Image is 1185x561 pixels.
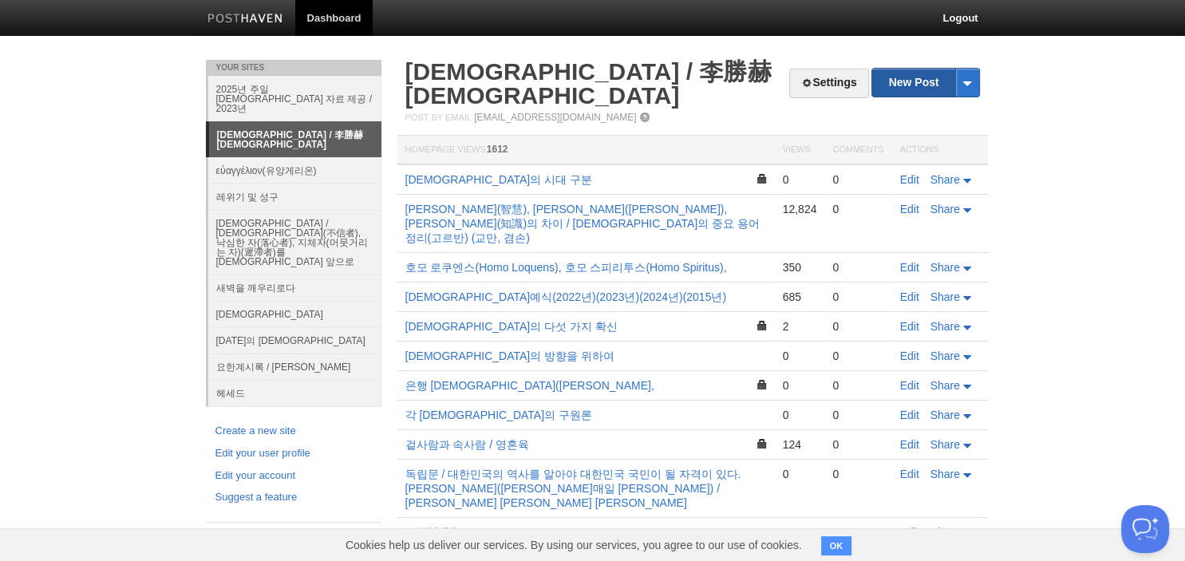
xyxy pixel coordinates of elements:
[474,112,636,123] a: [EMAIL_ADDRESS][DOMAIN_NAME]
[783,437,817,452] div: 124
[208,184,381,210] a: 레위기 및 성구
[208,380,381,406] a: 헤세드
[900,526,919,539] a: Edit
[930,526,960,539] span: Share
[872,69,978,97] a: New Post
[930,350,960,362] span: Share
[900,468,919,480] a: Edit
[405,350,614,362] a: [DEMOGRAPHIC_DATA]의 방향을 위하여
[405,290,727,303] a: [DEMOGRAPHIC_DATA]예식(2022년)(2023년)(2024년)(2015년)
[930,468,960,480] span: Share
[821,536,852,555] button: OK
[783,525,817,539] div: 0
[900,379,919,392] a: Edit
[783,172,817,187] div: 0
[930,320,960,333] span: Share
[824,136,891,165] th: Comments
[207,14,283,26] img: Posthaven-bar
[832,525,883,539] div: 0
[930,290,960,303] span: Share
[783,378,817,393] div: 0
[208,327,381,354] a: [DATE]의 [DEMOGRAPHIC_DATA]
[405,203,760,244] a: [PERSON_NAME](智慧), [PERSON_NAME]([PERSON_NAME]), [PERSON_NAME](知識)의 차이 / [DEMOGRAPHIC_DATA]의 중요 용...
[930,203,960,215] span: Share
[208,354,381,380] a: 요한계시록 / [PERSON_NAME]
[783,408,817,422] div: 0
[900,438,919,451] a: Edit
[405,526,457,539] a: 본향(本鄕)
[783,319,817,334] div: 2
[900,173,919,186] a: Edit
[215,468,372,484] a: Edit your account
[832,408,883,422] div: 0
[900,409,919,421] a: Edit
[209,122,381,157] a: [DEMOGRAPHIC_DATA] / 李勝赫[DEMOGRAPHIC_DATA]
[330,529,818,561] span: Cookies help us deliver our services. By using our services, you agree to our use of cookies.
[900,350,919,362] a: Edit
[783,467,817,481] div: 0
[405,58,772,109] a: [DEMOGRAPHIC_DATA] / 李勝赫[DEMOGRAPHIC_DATA]
[208,76,381,121] a: 2025년 주일 [DEMOGRAPHIC_DATA] 자료 제공 / 2023년
[930,409,960,421] span: Share
[832,349,883,363] div: 0
[832,319,883,334] div: 0
[775,136,825,165] th: Views
[206,60,381,76] li: Your Sites
[783,202,817,216] div: 12,824
[900,320,919,333] a: Edit
[1121,505,1169,553] iframe: Help Scout Beacon - Open
[405,438,530,451] a: 겉사람과 속사람 / 영혼육
[789,69,868,98] a: Settings
[208,210,381,275] a: [DEMOGRAPHIC_DATA] / [DEMOGRAPHIC_DATA](不信者), 낙심한 자(落心者), 지체자(머뭇거리는 자)(遲滯者)를 [DEMOGRAPHIC_DATA] 앞으로
[832,260,883,275] div: 0
[397,136,775,165] th: Homepage Views
[930,438,960,451] span: Share
[208,157,381,184] a: εὐαγγέλιον(유앙게리온)
[405,468,741,509] a: 독립문 / 대한민국의 역사를 알아야 대한민국 국민이 될 자격이 있다. [PERSON_NAME]([PERSON_NAME]매일 [PERSON_NAME]) / [PERSON_NAM...
[405,113,472,122] span: Post by Email
[208,275,381,301] a: 새벽을 깨우리로다
[832,172,883,187] div: 0
[930,173,960,186] span: Share
[215,489,372,506] a: Suggest a feature
[892,136,988,165] th: Actions
[405,409,592,421] a: 각 [DEMOGRAPHIC_DATA]의 구원론
[215,445,372,462] a: Edit your user profile
[405,320,618,333] a: [DEMOGRAPHIC_DATA]의 다섯 가지 확신
[832,378,883,393] div: 0
[832,202,883,216] div: 0
[405,379,654,392] a: 은행 [DEMOGRAPHIC_DATA]([PERSON_NAME],
[832,290,883,304] div: 0
[832,437,883,452] div: 0
[930,261,960,274] span: Share
[900,261,919,274] a: Edit
[208,301,381,327] a: [DEMOGRAPHIC_DATA]
[405,261,727,274] a: 호모 로쿠엔스(Homo Loquens), 호모 스피리투스(Homo Spiritus),
[783,260,817,275] div: 350
[783,290,817,304] div: 685
[900,203,919,215] a: Edit
[900,290,919,303] a: Edit
[930,379,960,392] span: Share
[783,349,817,363] div: 0
[487,144,508,155] span: 1612
[832,467,883,481] div: 0
[405,173,592,186] a: [DEMOGRAPHIC_DATA]의 시대 구분
[215,423,372,440] a: Create a new site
